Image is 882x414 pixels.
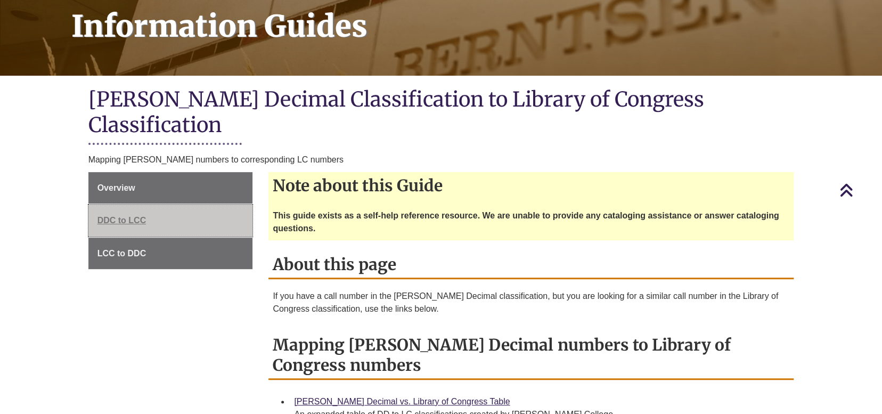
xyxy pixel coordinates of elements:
[88,238,253,270] a: LCC to DDC
[268,331,794,380] h2: Mapping [PERSON_NAME] Decimal numbers to Library of Congress numbers
[88,172,253,204] a: Overview
[273,290,789,315] p: If you have a call number in the [PERSON_NAME] Decimal classification, but you are looking for a ...
[88,86,794,140] h1: [PERSON_NAME] Decimal Classification to Library of Congress Classification
[273,211,779,233] strong: This guide exists as a self-help reference resource. We are unable to provide any cataloging assi...
[97,249,146,258] span: LCC to DDC
[97,183,135,192] span: Overview
[97,216,146,225] span: DDC to LCC
[839,183,879,197] a: Back to Top
[88,172,253,270] div: Guide Page Menu
[268,251,794,279] h2: About this page
[88,205,253,237] a: DDC to LCC
[294,397,510,406] a: [PERSON_NAME] Decimal vs. Library of Congress Table
[88,155,344,164] span: Mapping [PERSON_NAME] numbers to corresponding LC numbers
[268,172,794,199] h2: Note about this Guide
